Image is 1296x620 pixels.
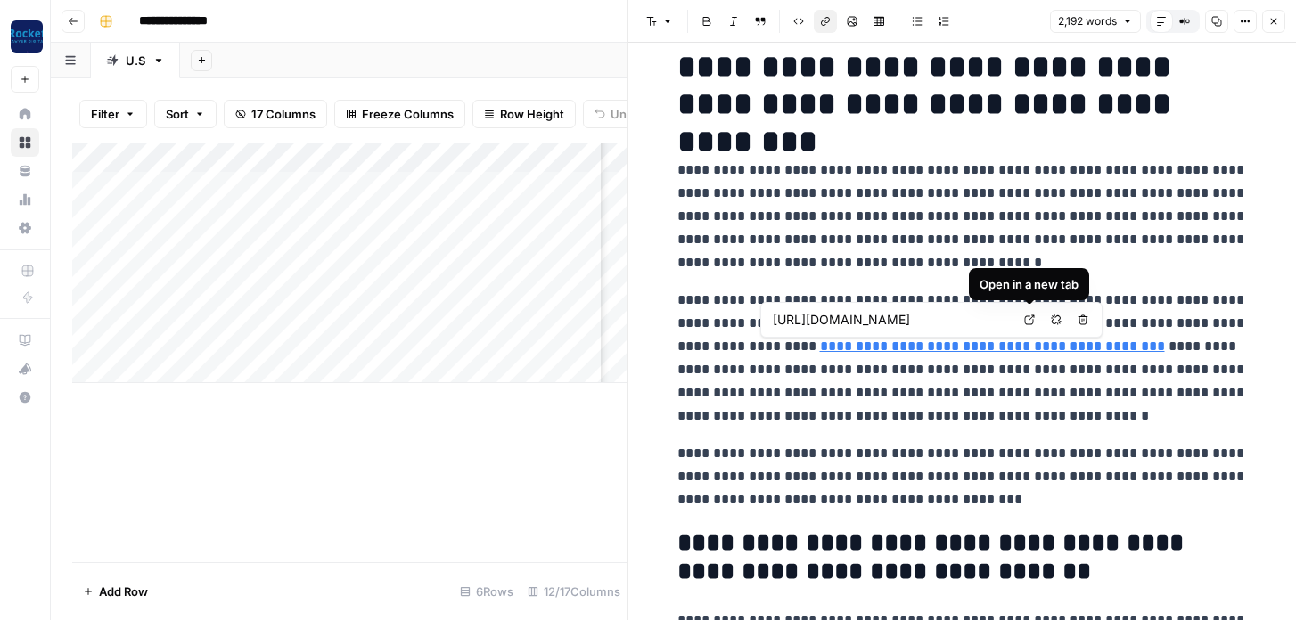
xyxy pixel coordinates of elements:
[583,100,652,128] button: Undo
[11,157,39,185] a: Your Data
[126,52,145,69] div: U.S
[251,105,316,123] span: 17 Columns
[11,14,39,59] button: Workspace: Rocket Pilots
[500,105,564,123] span: Row Height
[79,100,147,128] button: Filter
[11,326,39,355] a: AirOps Academy
[12,355,38,382] div: What's new?
[1050,10,1141,33] button: 2,192 words
[521,577,627,606] div: 12/17 Columns
[11,20,43,53] img: Rocket Pilots Logo
[362,105,454,123] span: Freeze Columns
[472,100,576,128] button: Row Height
[11,355,39,383] button: What's new?
[611,105,641,123] span: Undo
[1058,13,1117,29] span: 2,192 words
[72,577,159,606] button: Add Row
[11,214,39,242] a: Settings
[11,383,39,412] button: Help + Support
[11,128,39,157] a: Browse
[11,185,39,214] a: Usage
[224,100,327,128] button: 17 Columns
[453,577,521,606] div: 6 Rows
[11,100,39,128] a: Home
[91,105,119,123] span: Filter
[980,275,1079,293] div: Open in a new tab
[99,583,148,600] span: Add Row
[166,105,189,123] span: Sort
[91,43,180,78] a: U.S
[334,100,465,128] button: Freeze Columns
[154,100,217,128] button: Sort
